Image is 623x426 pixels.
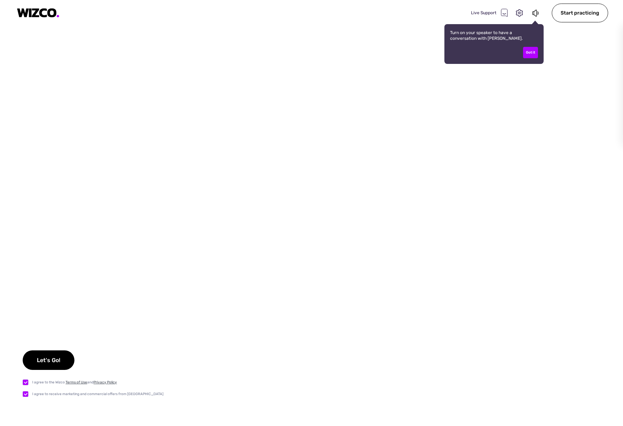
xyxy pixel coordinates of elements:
div: I agree to the Wizco and [32,379,117,385]
div: I agree to receive marketing and commercial offers from [GEOGRAPHIC_DATA] [32,391,163,397]
div: Start practicing [552,4,608,22]
div: Let's Go! [23,350,74,370]
img: logo [17,8,60,18]
a: Privacy Policy [94,380,117,384]
div: Turn on your speaker to have a conversation with [PERSON_NAME]. [444,24,544,64]
div: Got it [523,47,538,58]
a: Terms of Use [66,380,87,384]
div: Live Support [471,9,508,17]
